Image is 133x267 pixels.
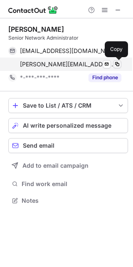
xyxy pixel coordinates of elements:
span: [EMAIL_ADDRESS][DOMAIN_NAME] [20,47,115,55]
span: AI write personalized message [23,122,111,129]
span: Notes [22,197,125,204]
div: Save to List / ATS / CRM [23,102,113,109]
button: Add to email campaign [8,158,128,173]
button: AI write personalized message [8,118,128,133]
span: Send email [23,142,54,149]
button: Notes [8,195,128,207]
span: Add to email campaign [22,162,89,169]
span: Find work email [22,180,125,188]
div: [PERSON_NAME] [8,25,64,33]
button: save-profile-one-click [8,98,128,113]
span: [PERSON_NAME][EMAIL_ADDRESS][PERSON_NAME][DOMAIN_NAME] [20,60,115,68]
img: ContactOut v5.3.10 [8,5,58,15]
button: Send email [8,138,128,153]
div: Senior Network Administrator [8,34,128,42]
button: Find work email [8,178,128,190]
button: Reveal Button [89,73,121,82]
